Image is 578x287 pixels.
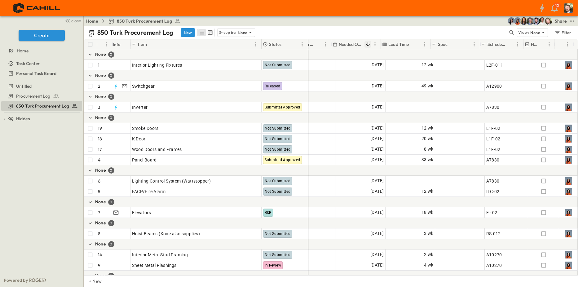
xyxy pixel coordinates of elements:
[98,231,100,237] p: 8
[96,39,112,49] div: #
[370,156,384,163] span: [DATE]
[370,104,384,111] span: [DATE]
[520,17,527,25] img: Kim Bowen (kbowen@cahill-sf.com)
[269,41,281,47] p: Status
[98,62,99,68] p: 1
[265,137,291,141] span: Not Submitted
[565,230,572,237] img: Profile Picture
[424,262,434,269] span: 4 wk
[565,104,572,111] img: Profile Picture
[424,146,434,153] span: 8 wk
[98,146,102,152] p: 17
[470,41,478,48] button: Menu
[364,41,371,48] button: Sort
[486,157,500,163] span: A7830
[98,210,100,216] p: 7
[265,105,300,109] span: Submittal Approved
[565,135,572,143] img: Profile Picture
[219,29,236,36] p: Group by:
[132,210,151,216] span: Elevators
[98,252,102,258] p: 14
[421,125,434,132] span: 12 wk
[113,36,121,53] div: Info
[108,167,114,174] div: 0
[370,146,384,153] span: [DATE]
[370,177,384,184] span: [DATE]
[370,262,384,269] span: [DATE]
[486,146,501,152] span: L1F-02
[486,231,501,237] span: RS-012
[507,41,514,48] button: Sort
[108,199,114,205] div: 0
[424,251,434,258] span: 2 wk
[540,41,547,48] button: Sort
[545,41,553,48] button: Menu
[265,253,291,257] span: Not Submitted
[132,252,188,258] span: Interior Metal Stud Framing
[370,125,384,132] span: [DATE]
[238,29,248,36] p: None
[132,83,155,89] span: Switchgear
[132,104,148,110] span: Inverter
[486,125,501,131] span: L1F-02
[371,41,379,48] button: Menu
[1,68,82,78] div: Personal Task Boardtest
[98,157,100,163] p: 4
[565,188,572,195] img: Profile Picture
[132,136,146,142] span: K Door
[7,2,67,15] img: 4f72bfc4efa7236828875bac24094a5ddb05241e32d018417354e964050affa1.png
[148,41,155,48] button: Sort
[108,94,114,100] div: 0
[565,82,572,90] img: Profile Picture
[486,262,502,268] span: A10270
[265,210,271,215] span: R&R
[98,83,100,89] p: 2
[298,41,306,48] button: Menu
[16,83,32,89] span: Untitled
[265,179,291,183] span: Not Submitted
[95,51,106,57] p: None
[16,103,69,109] span: 850 Turk Procurement Log
[514,41,521,48] button: Menu
[265,232,291,236] span: Not Submitted
[565,156,572,164] img: Profile Picture
[132,62,182,68] span: Interior Lighting Fixtures
[530,29,540,36] p: None
[1,82,81,91] a: Untitled
[98,104,100,110] p: 3
[265,126,291,130] span: Not Submitted
[370,82,384,90] span: [DATE]
[108,51,114,58] div: 0
[108,18,181,24] a: 850 Turk Procurement Log
[552,28,573,37] button: Filter
[370,209,384,216] span: [DATE]
[565,146,572,153] img: Profile Picture
[132,125,159,131] span: Smoke Doors
[265,147,291,152] span: Not Submitted
[17,48,29,54] span: Home
[486,83,502,89] span: A12900
[555,18,567,24] div: Share
[564,41,571,48] button: Menu
[370,135,384,142] span: [DATE]
[486,104,500,110] span: A7830
[265,189,291,194] span: Not Submitted
[108,273,114,279] div: 0
[421,41,428,48] button: Menu
[554,29,571,36] div: Filter
[95,241,106,247] p: None
[565,177,572,185] img: Profile Picture
[132,157,157,163] span: Panel Board
[421,156,434,163] span: 33 wk
[488,41,506,47] p: Schedule ID
[103,41,110,48] button: Menu
[370,188,384,195] span: [DATE]
[370,251,384,258] span: [DATE]
[62,16,82,25] button: close
[265,263,281,267] span: In Review
[421,188,434,195] span: 12 wk
[108,241,114,247] div: 0
[421,82,434,90] span: 49 wk
[1,102,81,110] a: 850 Turk Procurement Log
[545,17,552,25] img: Daniel Esposito (desposito@cahill-sf.com)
